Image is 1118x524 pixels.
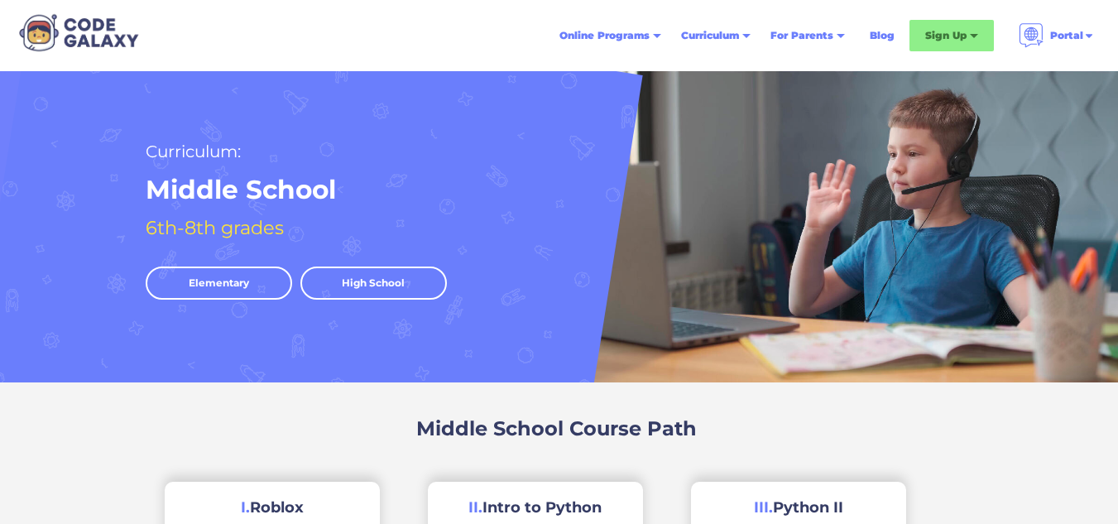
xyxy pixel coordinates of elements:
h2: Roblox [241,498,304,517]
div: Sign Up [925,27,967,44]
h2: Intro to Python [468,498,602,517]
div: Online Programs [559,27,650,44]
div: For Parents [770,27,833,44]
h3: Middle School [416,416,564,442]
div: Curriculum [681,27,739,44]
a: Blog [860,21,904,50]
span: II. [468,498,482,517]
h2: Python II [754,498,843,517]
span: I. [241,498,250,517]
h3: Course Path [569,416,697,442]
a: High School [300,267,447,300]
h1: Middle School [146,173,336,207]
h2: Curriculum: [146,137,241,166]
span: III. [754,498,773,517]
h2: 6th-8th grades [146,214,284,242]
div: Portal [1050,27,1083,44]
a: Elementary [146,267,292,300]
